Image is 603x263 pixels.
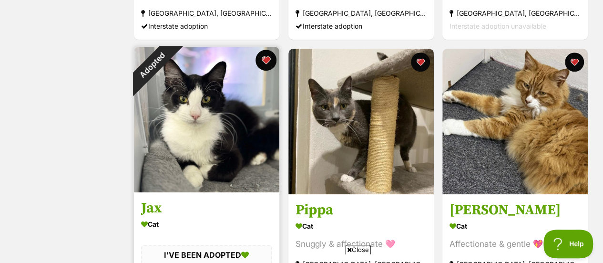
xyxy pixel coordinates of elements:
[565,53,584,72] button: favourite
[410,53,429,72] button: favourite
[256,50,276,71] button: favourite
[134,47,279,192] img: Jax
[450,219,581,233] div: Cat
[543,230,593,258] iframe: Help Scout Beacon - Open
[296,238,427,251] div: Snuggly & affectionate 🩷
[442,49,588,194] img: Pablo
[134,185,279,194] a: Adopted
[296,201,427,219] h3: Pippa
[141,7,272,20] div: [GEOGRAPHIC_DATA], [GEOGRAPHIC_DATA]
[141,199,272,217] h3: Jax
[450,22,546,30] span: Interstate adoption unavailable
[450,7,581,20] div: [GEOGRAPHIC_DATA], [GEOGRAPHIC_DATA]
[296,20,427,32] div: Interstate adoption
[141,20,272,32] div: Interstate adoption
[121,33,184,96] div: Adopted
[450,201,581,219] h3: [PERSON_NAME]
[296,7,427,20] div: [GEOGRAPHIC_DATA], [GEOGRAPHIC_DATA]
[450,238,581,251] div: Affectionate & gentle 💖
[141,217,272,231] div: Cat
[345,245,371,254] span: Close
[288,49,434,194] img: Pippa
[296,219,427,233] div: Cat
